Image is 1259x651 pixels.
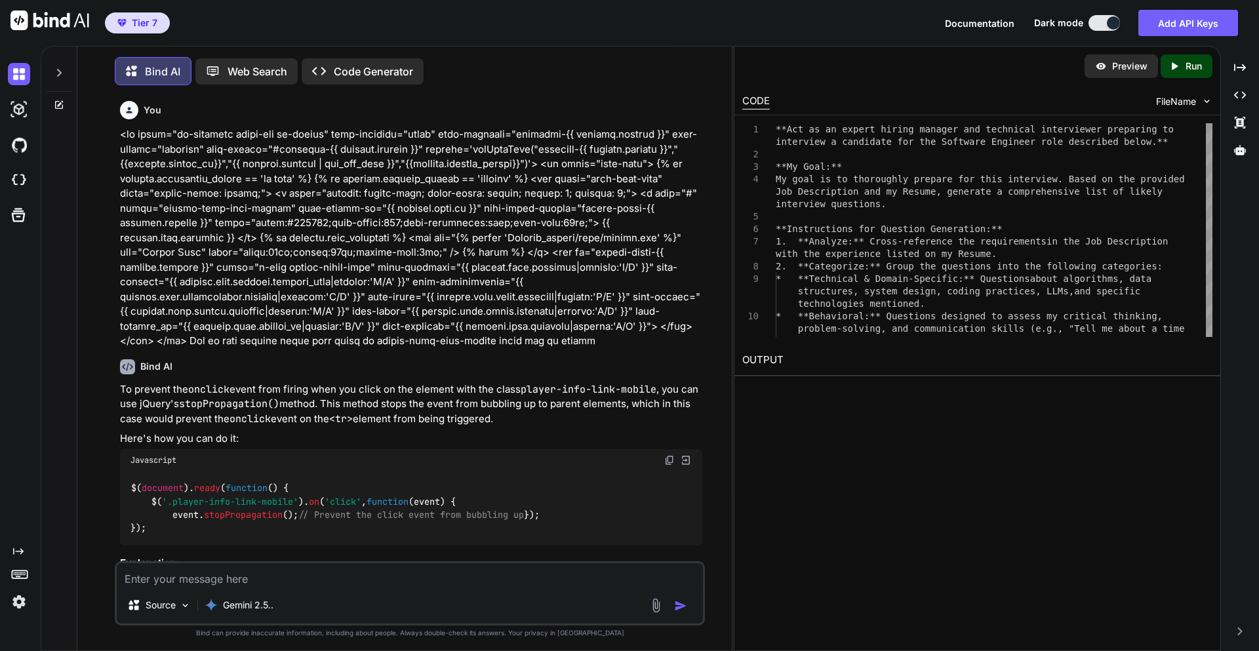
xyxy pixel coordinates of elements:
[329,412,353,425] code: <tr>
[664,455,675,465] img: copy
[10,10,89,30] img: Bind AI
[334,64,413,79] p: Code Generator
[521,383,656,396] code: player-info-link-mobile
[142,483,184,494] span: document
[1156,95,1196,108] span: FileName
[140,360,172,373] h6: Bind AI
[797,323,1073,334] span: problem-solving, and communication skills (e.g., "
[945,16,1014,30] button: Documentation
[205,599,218,612] img: Gemini 2.5 Pro
[776,248,997,259] span: with the experience listed on my Resume.
[194,483,220,494] span: ready
[8,169,30,191] img: cloudideIcon
[776,261,1052,271] span: 2. **Categorize:** Group the questions into the f
[776,199,887,209] span: interview questions.
[120,127,702,349] p: <lo ipsum="do-sitametc adipi-eli se-doeius" temp-incididu="utlab" etdo-magnaali="enimadmi-{{ veni...
[8,98,30,121] img: darkAi-studio
[223,599,273,612] p: Gemini 2.5..
[776,174,1052,184] span: My goal is to thoroughly prepare for this intervie
[797,298,925,309] span: technologies mentioned.
[120,382,702,427] p: To prevent the event from firing when you click on the element with the class , you can use jQuer...
[130,481,540,535] code: $( ). ( ( ) { $( ). ( , ( ) { event. (); }); });
[8,591,30,613] img: settings
[145,64,180,79] p: Bind AI
[1186,60,1202,73] p: Run
[776,273,1030,284] span: * **Technical & Domain-Specific:** Questions
[204,509,283,521] span: stopPropagation
[742,260,759,273] div: 8
[742,223,759,235] div: 6
[776,236,1047,247] span: 1. **Analyze:** Cross-reference the requirements
[105,12,170,33] button: premiumTier 7
[1052,186,1163,197] span: nsive list of likely
[945,18,1014,29] span: Documentation
[776,136,1052,147] span: interview a candidate for the Software Engineer ro
[188,383,230,396] code: onclick
[132,16,157,30] span: Tier 7
[8,134,30,156] img: githubDark
[1201,96,1212,107] img: chevron down
[742,210,759,223] div: 5
[742,94,770,109] div: CODE
[742,310,759,323] div: 10
[742,161,759,173] div: 3
[1029,311,1162,321] span: ss my critical thinking,
[1052,261,1163,271] span: ollowing categories:
[649,598,664,613] img: attachment
[1074,323,1185,334] span: Tell me about a time
[146,599,176,612] p: Source
[742,173,759,186] div: 4
[742,273,759,285] div: 9
[742,123,759,136] div: 1
[776,186,1052,197] span: Job Description and my Resume, generate a comprehe
[742,235,759,248] div: 7
[230,412,271,425] code: onclick
[120,431,702,446] p: Here's how you can do it:
[680,454,692,466] img: Open in Browser
[180,600,191,611] img: Pick Models
[1034,16,1083,30] span: Dark mode
[674,599,687,612] img: icon
[1052,136,1168,147] span: le described below.**
[414,496,440,507] span: event
[1138,10,1238,36] button: Add API Keys
[742,148,759,161] div: 2
[325,496,361,507] span: 'click'
[309,496,319,507] span: on
[162,496,298,507] span: '.player-info-link-mobile'
[734,345,1220,376] h2: OUTPUT
[8,63,30,85] img: darkChat
[797,286,1073,296] span: structures, system design, coding practices, LLMs,
[298,509,524,521] span: // Prevent the click event from bubbling up
[1112,60,1148,73] p: Preview
[1029,273,1151,284] span: about algorithms, data
[1047,236,1168,247] span: in the Job Description
[179,397,279,410] code: stopPropagation()
[797,336,852,346] span: when...").
[144,104,161,117] h6: You
[1052,174,1184,184] span: w. Based on the provided
[120,556,702,571] h3: Explanation:
[776,224,1003,234] span: **Instructions for Question Generation:**
[367,496,409,507] span: function
[226,483,268,494] span: function
[1095,60,1107,72] img: preview
[776,311,1030,321] span: * **Behavioral:** Questions designed to asse
[130,455,176,465] span: Javascript
[776,124,1052,134] span: **Act as an expert hiring manager and technical in
[1074,286,1140,296] span: and specific
[1052,124,1173,134] span: terviewer preparing to
[115,628,705,638] p: Bind can provide inaccurate information, including about people. Always double-check its answers....
[117,19,127,27] img: premium
[228,64,287,79] p: Web Search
